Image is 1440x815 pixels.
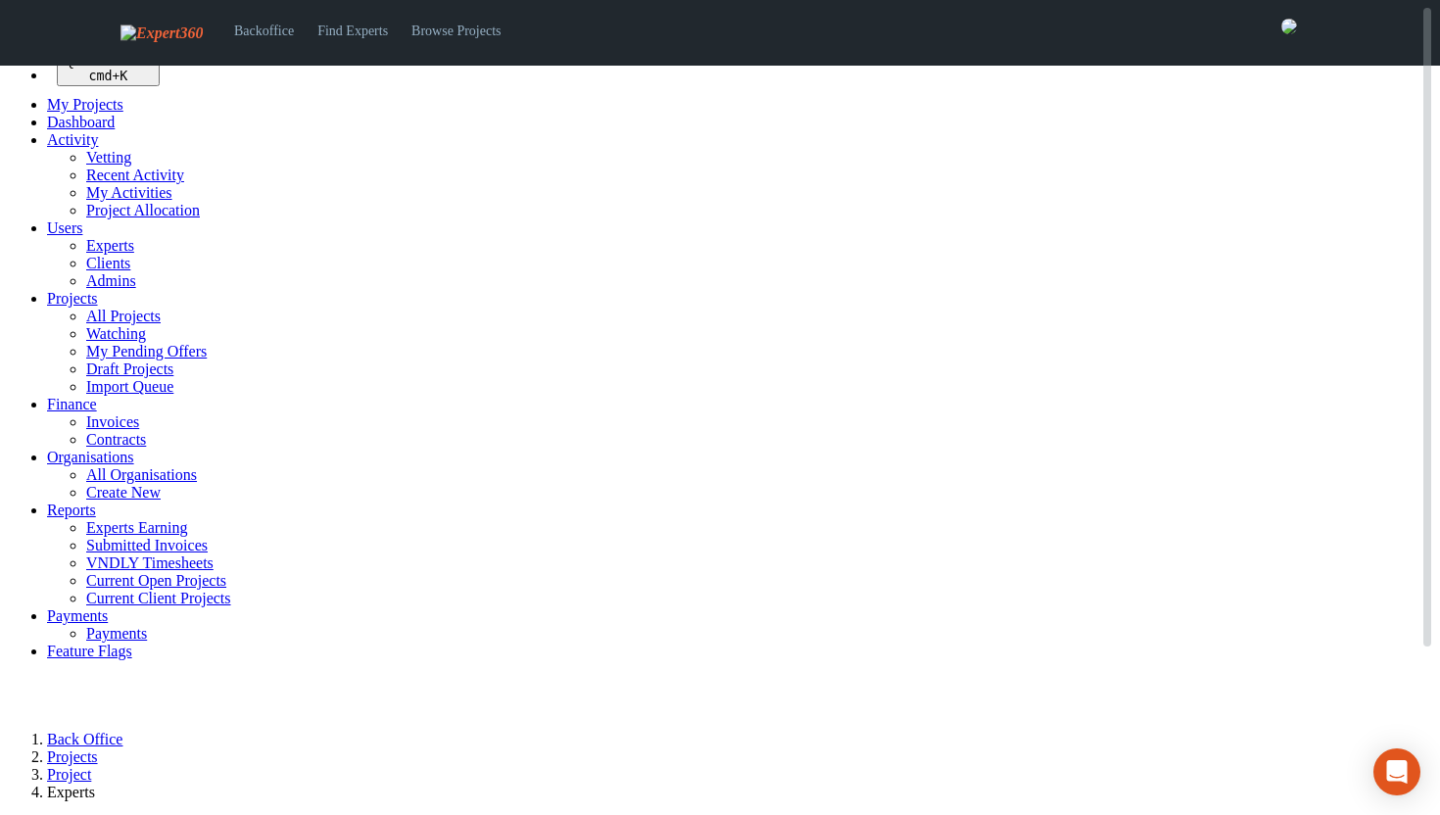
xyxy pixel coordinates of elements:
a: Clients [86,255,130,271]
a: Watching [86,325,146,342]
a: All Projects [86,308,161,324]
a: Admins [86,272,136,289]
a: Activity [47,131,98,148]
a: Project [47,766,91,783]
a: My Activities [86,184,172,201]
a: Import Queue [86,378,173,395]
a: Project Allocation [86,202,200,218]
li: Experts [47,784,1432,801]
a: Current Open Projects [86,572,226,589]
a: Projects [47,290,98,307]
a: Dashboard [47,114,115,130]
button: Quick search... cmd+K [57,51,160,86]
a: Current Client Projects [86,590,231,606]
img: Expert360 [120,24,203,42]
a: Contracts [86,431,146,448]
a: Invoices [86,413,139,430]
a: Vetting [86,149,131,166]
a: Payments [47,607,108,624]
div: Open Intercom Messenger [1373,748,1420,795]
img: 0421c9a1-ac87-4857-a63f-b59ed7722763-normal.jpeg [1281,19,1297,34]
a: Draft Projects [86,360,173,377]
a: Back Office [47,731,122,747]
a: Payments [86,625,147,642]
a: Experts [86,237,134,254]
a: Organisations [47,449,134,465]
kbd: K [120,69,127,83]
a: Projects [47,748,98,765]
a: Create New [86,484,161,501]
a: Reports [47,502,96,518]
a: Experts Earning [86,519,188,536]
a: Feature Flags [47,643,132,659]
a: Recent Activity [86,167,184,183]
a: All Organisations [86,466,197,483]
a: My Pending Offers [86,343,207,360]
div: + [65,69,152,83]
a: Users [47,219,82,236]
kbd: cmd [88,69,112,83]
a: My Projects [47,96,123,113]
a: VNDLY Timesheets [86,554,214,571]
a: Submitted Invoices [86,537,208,553]
a: Finance [47,396,97,412]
